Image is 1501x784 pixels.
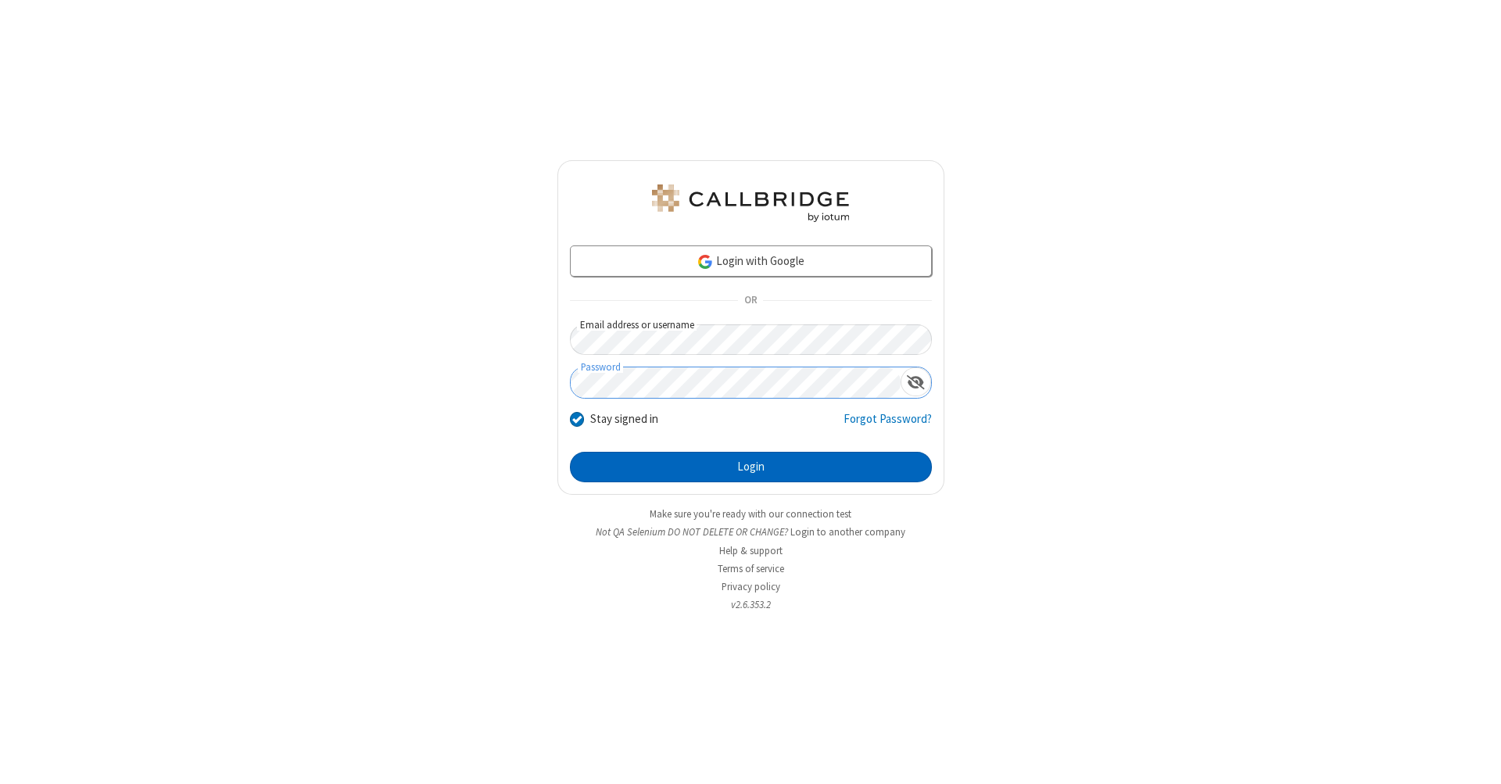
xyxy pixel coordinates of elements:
[570,245,932,277] a: Login with Google
[557,524,944,539] li: Not QA Selenium DO NOT DELETE OR CHANGE?
[571,367,901,398] input: Password
[790,524,905,539] button: Login to another company
[1462,743,1489,773] iframe: Chat
[719,544,783,557] a: Help & support
[590,410,658,428] label: Stay signed in
[697,253,714,270] img: google-icon.png
[570,452,932,483] button: Login
[722,580,780,593] a: Privacy policy
[718,562,784,575] a: Terms of service
[557,597,944,612] li: v2.6.353.2
[570,324,932,355] input: Email address or username
[649,184,852,222] img: QA Selenium DO NOT DELETE OR CHANGE
[901,367,931,396] div: Show password
[650,507,851,521] a: Make sure you're ready with our connection test
[844,410,932,440] a: Forgot Password?
[738,290,763,312] span: OR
